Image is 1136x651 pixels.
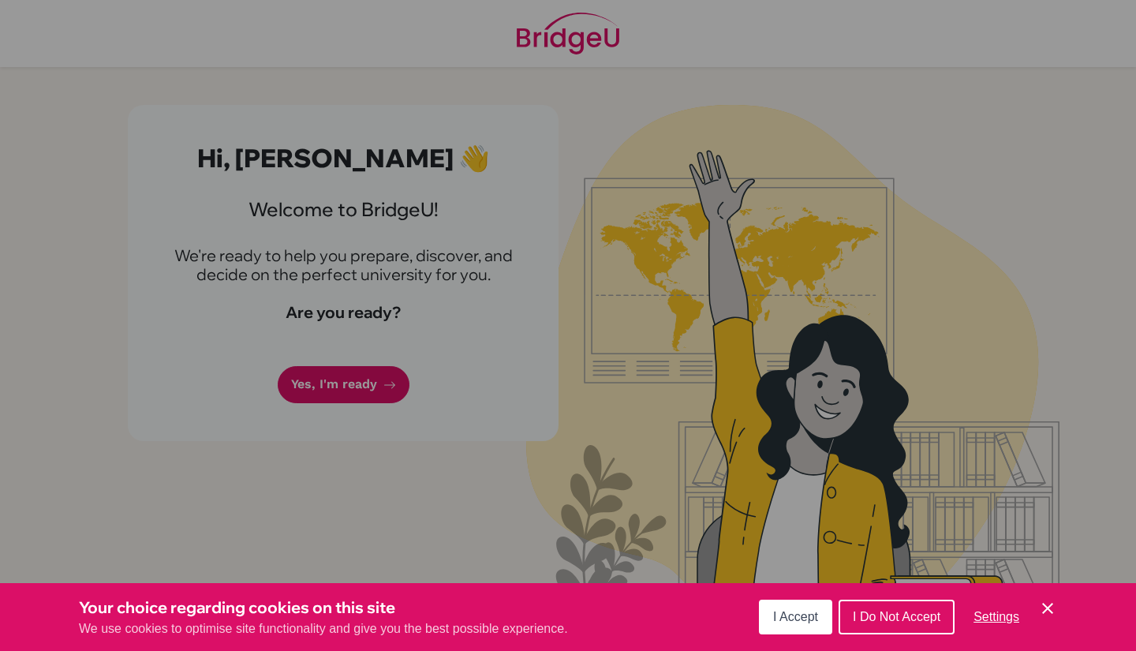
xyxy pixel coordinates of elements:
span: I Do Not Accept [853,610,940,623]
h3: Your choice regarding cookies on this site [79,596,568,619]
button: I Do Not Accept [839,600,955,634]
button: I Accept [759,600,832,634]
button: Settings [961,601,1032,633]
span: I Accept [773,610,818,623]
span: Settings [973,610,1019,623]
button: Save and close [1038,599,1057,618]
p: We use cookies to optimise site functionality and give you the best possible experience. [79,619,568,638]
